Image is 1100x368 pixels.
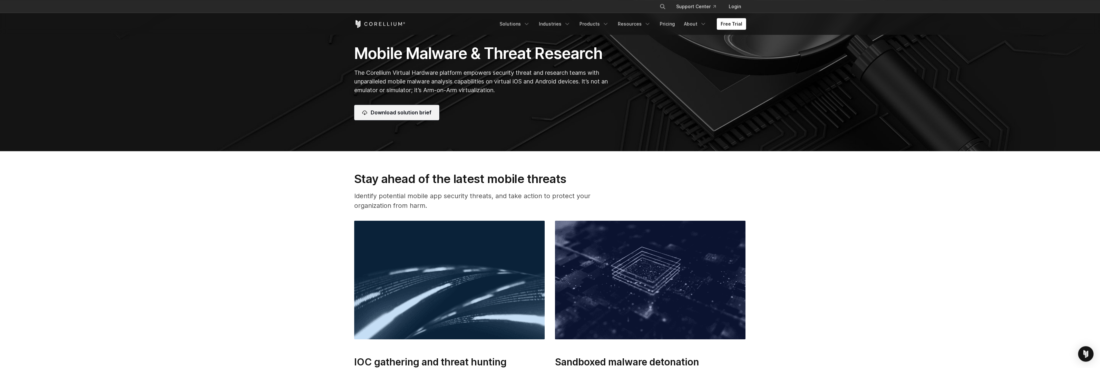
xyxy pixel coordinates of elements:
div: Navigation Menu [496,18,746,30]
span: The Corellium Virtual Hardware platform empowers security threat and research teams with unparall... [354,69,608,93]
div: Navigation Menu [652,1,746,12]
a: Pricing [656,18,679,30]
a: Login [724,1,746,12]
a: Products [576,18,613,30]
a: Corellium Home [354,20,405,28]
a: Resources [614,18,655,30]
img: sansboxed-mobile@2x [555,221,745,339]
a: About [680,18,710,30]
a: Support Center [671,1,721,12]
h2: Stay ahead of the latest mobile threats [354,172,611,186]
a: Solutions [496,18,534,30]
img: ioc-gathering@2x [354,221,545,339]
a: Industries [535,18,574,30]
a: Free Trial [717,18,746,30]
h1: Mobile Malware & Threat Research [354,44,611,63]
p: Identify potential mobile app security threats, and take action to protect your organization from... [354,191,611,210]
a: Download solution brief [354,105,439,120]
div: Open Intercom Messenger [1078,346,1094,362]
button: Search [657,1,668,12]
